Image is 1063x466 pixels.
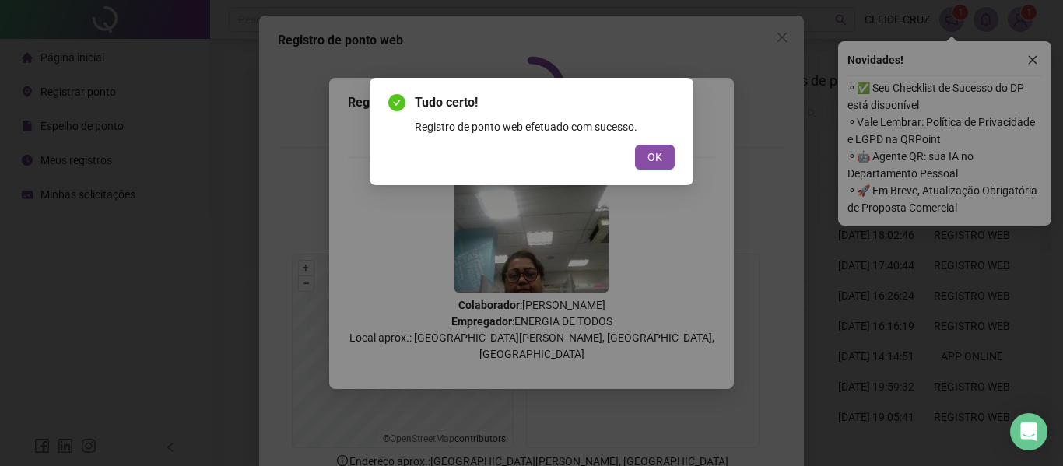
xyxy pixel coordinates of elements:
[1010,413,1047,450] div: Open Intercom Messenger
[415,93,675,112] span: Tudo certo!
[415,118,675,135] div: Registro de ponto web efetuado com sucesso.
[635,145,675,170] button: OK
[388,94,405,111] span: check-circle
[647,149,662,166] span: OK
